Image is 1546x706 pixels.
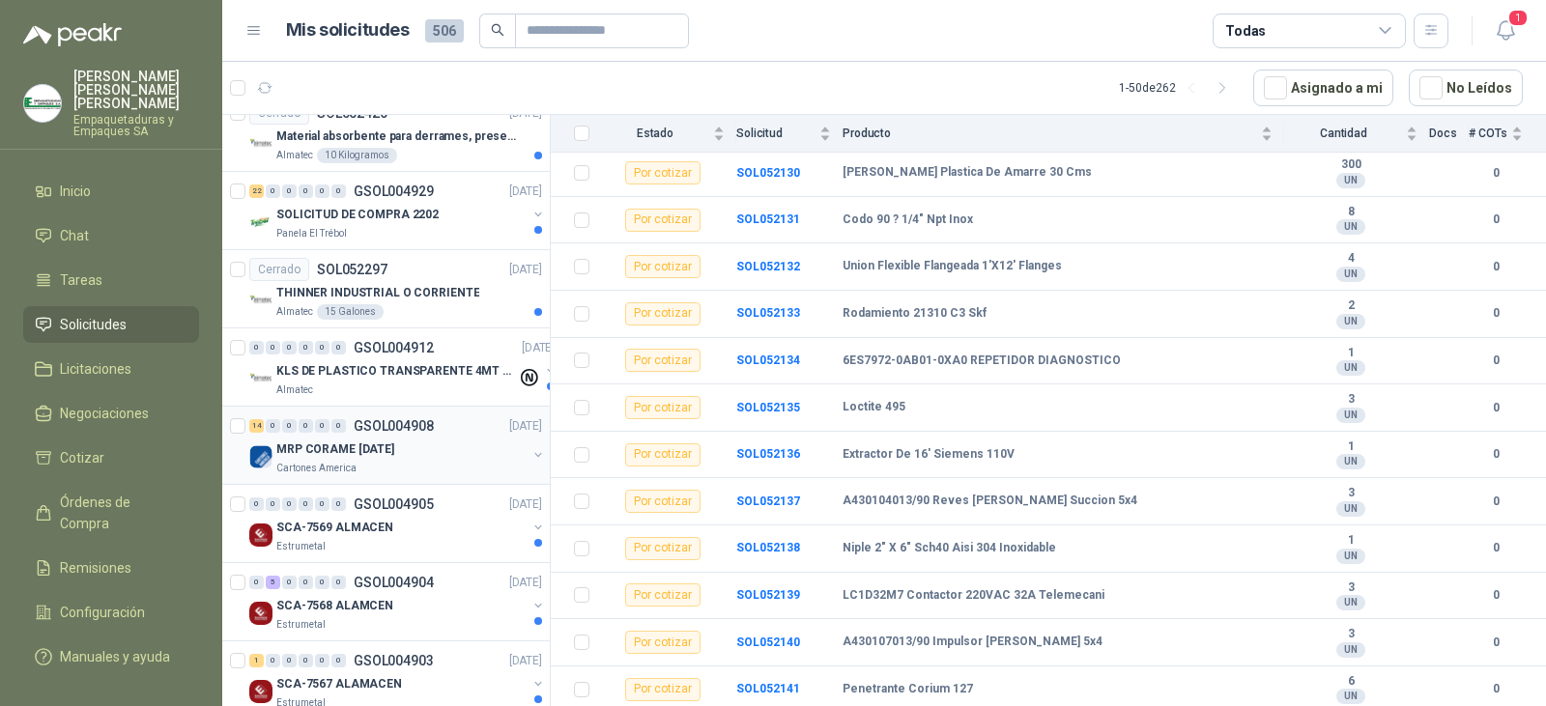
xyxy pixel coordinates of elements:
div: Por cotizar [625,255,701,278]
a: SOL052133 [736,306,800,320]
div: 0 [331,576,346,589]
img: Company Logo [249,211,272,234]
button: Asignado a mi [1253,70,1393,106]
p: Almatec [276,382,313,398]
div: 0 [249,341,264,354]
div: 0 [266,184,280,198]
p: SOL052426 [317,106,387,120]
a: Inicio [23,173,199,210]
div: 0 [331,184,346,198]
div: 0 [315,341,329,354]
b: 0 [1469,352,1523,370]
div: 0 [331,497,346,511]
b: 0 [1469,211,1523,229]
span: Chat [60,225,89,246]
a: CerradoSOL052426[DATE] Company LogoMaterial absorbente para derrames, presentación por kgAlmatec1... [222,94,550,172]
p: [DATE] [509,495,542,514]
div: Por cotizar [625,537,701,560]
div: UN [1336,642,1365,658]
p: Estrumetal [276,539,326,554]
span: search [491,23,504,37]
b: SOL052135 [736,401,800,414]
b: 0 [1469,680,1523,698]
a: SOL052136 [736,447,800,461]
b: 0 [1469,634,1523,652]
b: SOL052139 [736,588,800,602]
b: 3 [1284,392,1417,408]
b: A430104013/90 Reves [PERSON_NAME] Succion 5x4 [843,494,1137,509]
div: 0 [315,184,329,198]
a: Licitaciones [23,351,199,387]
b: 3 [1284,486,1417,501]
p: Empaquetaduras y Empaques SA [73,114,199,137]
button: 1 [1488,14,1523,48]
b: Rodamiento 21310 C3 Skf [843,306,987,322]
b: Niple 2" X 6" Sch40 Aisi 304 Inoxidable [843,541,1056,556]
span: Manuales y ayuda [60,646,170,667]
div: 0 [315,497,329,511]
b: 0 [1469,586,1523,605]
div: 0 [299,184,313,198]
div: 1 - 50 de 262 [1119,72,1238,103]
p: THINNER INDUSTRIAL O CORRIENTE [276,284,479,302]
a: Tareas [23,262,199,298]
b: 2 [1284,298,1417,314]
p: KLS DE PLASTICO TRANSPARENTE 4MT CAL 4 Y CINTA TRA [276,362,517,381]
div: Por cotizar [625,443,701,466]
a: SOL052130 [736,166,800,180]
th: Cantidad [1284,115,1429,153]
div: 0 [315,654,329,667]
a: 22 0 0 0 0 0 GSOL004929[DATE] Company LogoSOLICITUD DE COMPRA 2202Panela El Trébol [249,180,546,241]
div: Por cotizar [625,161,701,184]
b: Codo 90 ? 1/4" Npt Inox [843,212,973,228]
b: 4 [1284,251,1417,267]
p: SCA-7569 ALMACEN [276,519,393,537]
a: SOL052134 [736,353,800,367]
span: 1 [1507,9,1529,27]
div: Por cotizar [625,490,701,513]
a: 0 0 0 0 0 0 GSOL004905[DATE] Company LogoSCA-7569 ALMACENEstrumetal [249,493,546,554]
a: Configuración [23,594,199,631]
a: Negociaciones [23,395,199,432]
span: Cantidad [1284,127,1402,140]
a: Cotizar [23,439,199,476]
p: Panela El Trébol [276,226,347,241]
p: GSOL004903 [354,654,434,667]
div: 0 [299,341,313,354]
h1: Mis solicitudes [286,16,410,44]
b: 6ES7972-0AB01-0XA0 REPETIDOR DIAGNOSTICO [843,353,1121,369]
b: SOL052140 [736,635,800,649]
img: Company Logo [249,289,272,312]
div: 0 [331,654,346,667]
div: Por cotizar [625,302,701,325]
a: 0 0 0 0 0 0 GSOL004912[DATE] Company LogoKLS DE PLASTICO TRANSPARENTE 4MT CAL 4 Y CINTA TRAAlmatec [249,336,558,398]
b: 0 [1469,493,1523,511]
b: 300 [1284,157,1417,173]
b: SOL052132 [736,260,800,273]
div: Por cotizar [625,396,701,419]
div: 0 [249,576,264,589]
b: A430107013/90 Impulsor [PERSON_NAME] 5x4 [843,635,1102,650]
img: Company Logo [249,367,272,390]
a: SOL052137 [736,494,800,508]
div: 1 [249,654,264,667]
div: UN [1336,689,1365,704]
span: Remisiones [60,557,131,579]
th: Docs [1429,115,1469,153]
b: Union Flexible Flangeada 1'X12' Flanges [843,259,1062,274]
div: UN [1336,408,1365,423]
div: 0 [299,576,313,589]
p: Estrumetal [276,617,326,633]
th: Producto [843,115,1284,153]
a: 14 0 0 0 0 0 GSOL004908[DATE] Company LogoMRP CORAME [DATE]Cartones America [249,414,546,476]
div: UN [1336,219,1365,235]
div: 5 [266,576,280,589]
p: SCA-7568 ALAMCEN [276,597,393,615]
th: Solicitud [736,115,843,153]
p: [DATE] [509,652,542,670]
div: 0 [331,341,346,354]
p: GSOL004912 [354,341,434,354]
